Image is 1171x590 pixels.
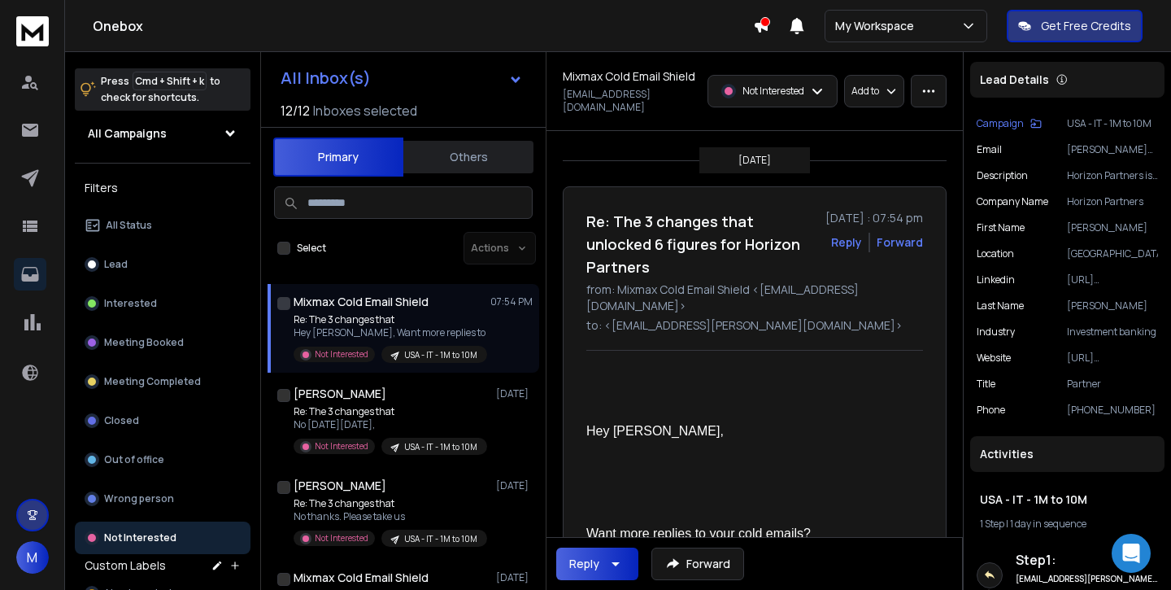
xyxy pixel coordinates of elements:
[75,177,250,199] h3: Filters
[586,210,816,278] h1: Re: The 3 changes that unlocked 6 figures for Horizon Partners
[75,365,250,398] button: Meeting Completed
[404,533,477,545] p: USA - IT - 1M to 10M
[75,404,250,437] button: Closed
[268,62,536,94] button: All Inbox(s)
[1067,247,1158,260] p: [GEOGRAPHIC_DATA]
[977,326,1015,339] p: industry
[75,117,250,150] button: All Campaigns
[281,101,310,120] span: 12 / 12
[556,548,638,580] button: Reply
[104,453,164,466] p: Out of office
[851,85,879,98] p: Add to
[1067,326,1158,339] p: Investment banking
[104,375,201,388] p: Meeting Completed
[586,317,923,334] p: to: <[EMAIL_ADDRESS][PERSON_NAME][DOMAIN_NAME]>
[490,295,533,308] p: 07:54 PM
[1067,143,1158,156] p: [PERSON_NAME][EMAIL_ADDRESS][DOMAIN_NAME]
[835,18,921,34] p: My Workspace
[294,497,487,510] p: Re: The 3 changes that
[16,16,49,46] img: logo
[877,234,923,251] div: Forward
[75,209,250,242] button: All Status
[106,219,152,232] p: All Status
[1016,550,1158,570] h6: Step 1 :
[563,68,695,85] h1: Mixmax Cold Email Shield
[85,557,166,574] h3: Custom Labels
[75,326,250,359] button: Meeting Booked
[403,139,533,175] button: Others
[104,297,157,310] p: Interested
[273,138,403,177] button: Primary
[1067,299,1158,312] p: [PERSON_NAME]
[294,326,487,339] p: Hey [PERSON_NAME], Want more replies to
[88,125,167,142] h1: All Campaigns
[404,441,477,453] p: USA - IT - 1M to 10M
[1010,517,1086,531] span: 1 day in sequence
[980,518,1155,531] div: |
[831,234,862,251] button: Reply
[970,436,1164,472] div: Activities
[315,348,368,361] p: Not Interested
[977,195,1048,208] p: Company Name
[977,221,1025,234] p: First Name
[294,418,487,431] p: No [DATE][DATE],
[294,313,487,326] p: Re: The 3 changes that
[977,143,1002,156] p: Email
[1067,221,1158,234] p: [PERSON_NAME]
[977,169,1028,182] p: description
[104,258,128,271] p: Lead
[1067,404,1158,417] p: [PHONE_NUMBER]
[569,556,599,572] div: Reply
[977,273,1015,286] p: linkedin
[294,405,487,418] p: Re: The 3 changes that
[1112,534,1151,573] div: Open Intercom Messenger
[977,117,1024,130] p: Campaign
[16,541,49,574] button: M
[977,352,1011,365] p: website
[404,349,477,361] p: USA - IT - 1M to 10M
[980,517,1004,531] span: 1 Step
[294,478,386,494] h1: [PERSON_NAME]
[133,72,207,90] span: Cmd + Shift + k
[294,386,386,402] h1: [PERSON_NAME]
[93,16,753,36] h1: Onebox
[315,532,368,544] p: Not Interested
[75,483,250,515] button: Wrong person
[586,423,910,440] div: Hey [PERSON_NAME],
[104,336,184,349] p: Meeting Booked
[315,440,368,452] p: Not Interested
[586,282,923,314] p: from: Mixmax Cold Email Shield <[EMAIL_ADDRESS][DOMAIN_NAME]>
[1067,169,1158,182] p: Horizon Partners is a boutique financial advisory firm serving mid-market companies in the Digita...
[75,444,250,476] button: Out of office
[75,522,250,554] button: Not Interested
[977,247,1014,260] p: location
[104,492,174,505] p: Wrong person
[977,299,1024,312] p: Last Name
[1067,195,1158,208] p: Horizon Partners
[75,287,250,320] button: Interested
[496,571,533,584] p: [DATE]
[980,492,1155,508] h1: USA - IT - 1M to 10M
[1067,352,1158,365] p: [URL][DOMAIN_NAME]
[977,117,1042,130] button: Campaign
[104,414,139,427] p: Closed
[1007,10,1143,42] button: Get Free Credits
[1067,273,1158,286] p: [URL][DOMAIN_NAME][PERSON_NAME]
[1041,18,1131,34] p: Get Free Credits
[977,404,1005,417] p: Phone
[313,101,417,120] h3: Inboxes selected
[1067,378,1158,391] p: Partner
[297,242,326,255] label: Select
[294,294,429,310] h1: Mixmax Cold Email Shield
[825,210,923,226] p: [DATE] : 07:54 pm
[586,526,910,543] div: Want more replies to your cold emails?
[496,479,533,492] p: [DATE]
[496,387,533,400] p: [DATE]
[101,73,220,106] p: Press to check for shortcuts.
[563,88,698,114] p: [EMAIL_ADDRESS][DOMAIN_NAME]
[104,531,176,544] p: Not Interested
[1016,573,1158,585] h6: [EMAIL_ADDRESS][PERSON_NAME][DOMAIN_NAME]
